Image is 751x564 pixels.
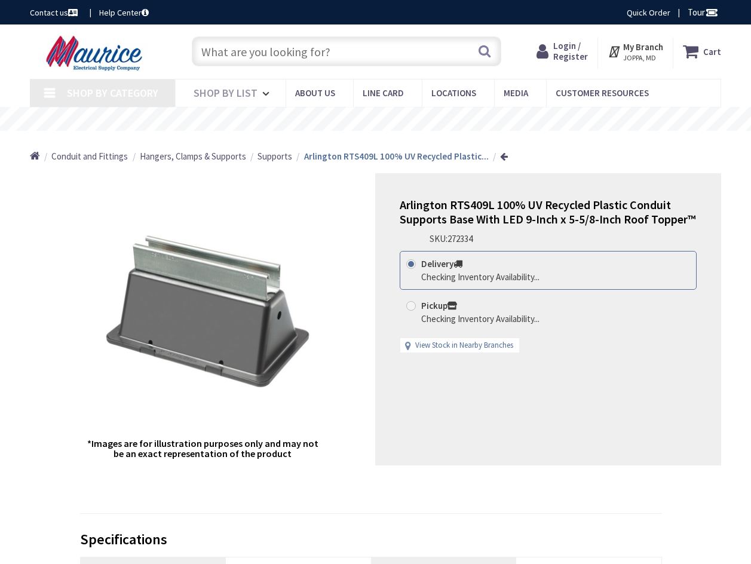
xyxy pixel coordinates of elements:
strong: Delivery [421,258,462,269]
span: Tour [688,7,718,18]
h5: *Images are for illustration purposes only and may not be an exact representation of the product [85,439,320,459]
a: Supports [258,150,292,163]
div: Checking Inventory Availability... [421,312,540,325]
img: Maurice Electrical Supply Company [30,35,162,72]
div: Checking Inventory Availability... [421,271,540,283]
strong: Arlington RTS409L 100% UV Recycled Plastic... [304,151,489,162]
strong: My Branch [623,41,663,53]
span: Media [504,87,528,99]
span: Supports [258,151,292,162]
div: My Branch JOPPA, MD [608,41,663,62]
span: Shop By List [194,86,258,100]
a: Help Center [99,7,149,19]
input: What are you looking for? [192,36,501,66]
a: Quick Order [627,7,670,19]
strong: Cart [703,41,721,62]
span: Customer Resources [556,87,649,99]
a: Contact us [30,7,80,19]
span: Locations [431,87,476,99]
h3: Specifications [80,532,662,547]
img: Arlington RTS409L 100% UV Recycled Plastic Conduit Supports Base With LED 9-Inch x 5-5/8-Inch Roo... [85,194,320,429]
span: Shop By Category [67,86,158,100]
span: Hangers, Clamps & Supports [140,151,246,162]
span: 272334 [447,233,473,244]
rs-layer: Free Same Day Pickup at 15 Locations [267,113,486,126]
span: About us [295,87,335,99]
a: Login / Register [537,41,588,62]
a: Cart [683,41,721,62]
strong: Pickup [421,300,457,311]
span: Arlington RTS409L 100% UV Recycled Plastic Conduit Supports Base With LED 9-Inch x 5-5/8-Inch Roo... [400,197,695,226]
a: Conduit and Fittings [51,150,128,163]
span: Conduit and Fittings [51,151,128,162]
span: Login / Register [553,40,588,62]
a: View Stock in Nearby Branches [415,340,513,351]
a: Hangers, Clamps & Supports [140,150,246,163]
span: JOPPA, MD [623,53,663,63]
div: SKU: [430,232,473,245]
span: Line Card [363,87,404,99]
